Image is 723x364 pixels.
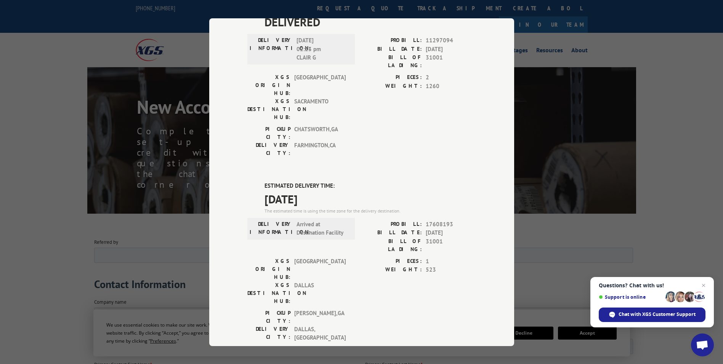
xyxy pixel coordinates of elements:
[362,82,422,90] label: WEIGHT:
[362,53,422,69] label: BILL OF LADING:
[362,45,422,53] label: BILL DATE:
[362,229,422,237] label: BILL DATE:
[294,257,346,281] span: [GEOGRAPHIC_DATA]
[426,36,476,45] span: 11297094
[294,141,346,157] span: FARMINGTON , CA
[265,182,476,190] label: ESTIMATED DELIVERY TIME:
[362,266,422,274] label: WEIGHT:
[362,73,422,82] label: PIECES:
[294,73,346,97] span: [GEOGRAPHIC_DATA]
[247,141,290,157] label: DELIVERY CITY:
[265,190,476,207] span: [DATE]
[297,36,348,62] span: [DATE] 02:23 pm CLAIR G
[691,333,714,356] div: Open chat
[247,125,290,141] label: PICKUP CITY:
[426,220,476,229] span: 17608193
[247,309,290,325] label: PICKUP CITY:
[599,308,705,322] div: Chat with XGS Customer Support
[426,73,476,82] span: 2
[426,237,476,253] span: 31001
[426,45,476,53] span: [DATE]
[362,36,422,45] label: PROBILL:
[426,257,476,266] span: 1
[265,207,476,214] div: The estimated time is using the time zone for the delivery destination.
[181,279,208,286] span: State/Region
[247,73,290,97] label: XGS ORIGIN HUB:
[271,185,316,192] span: Primary Contact Email
[426,229,476,237] span: [DATE]
[362,257,422,266] label: PIECES:
[361,279,385,286] span: Postal code
[426,266,476,274] span: 523
[362,237,422,253] label: BILL OF LADING:
[619,311,696,318] span: Chat with XGS Customer Support
[247,281,290,305] label: XGS DESTINATION HUB:
[250,36,293,62] label: DELIVERY INFORMATION:
[247,257,290,281] label: XGS ORIGIN HUB:
[271,123,327,129] span: Primary Contact Last Name
[247,97,290,121] label: XGS DESTINATION HUB:
[426,82,476,90] span: 1260
[250,220,293,237] label: DELIVERY INFORMATION:
[271,92,281,98] span: DBA
[294,281,346,305] span: DALLAS
[297,220,348,237] span: Arrived at Destination Facility
[599,294,663,300] span: Support is online
[265,13,476,31] span: DELIVERED
[294,97,346,121] span: SACRAMENTO
[294,325,346,342] span: DALLAS , [GEOGRAPHIC_DATA]
[271,154,362,161] span: Who do you report to within your company?
[294,125,346,141] span: CHATSWORTH , GA
[426,53,476,69] span: 31001
[294,309,346,325] span: [PERSON_NAME] , GA
[599,282,705,288] span: Questions? Chat with us!
[699,281,708,290] span: Close chat
[362,220,422,229] label: PROBILL:
[247,325,290,342] label: DELIVERY CITY:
